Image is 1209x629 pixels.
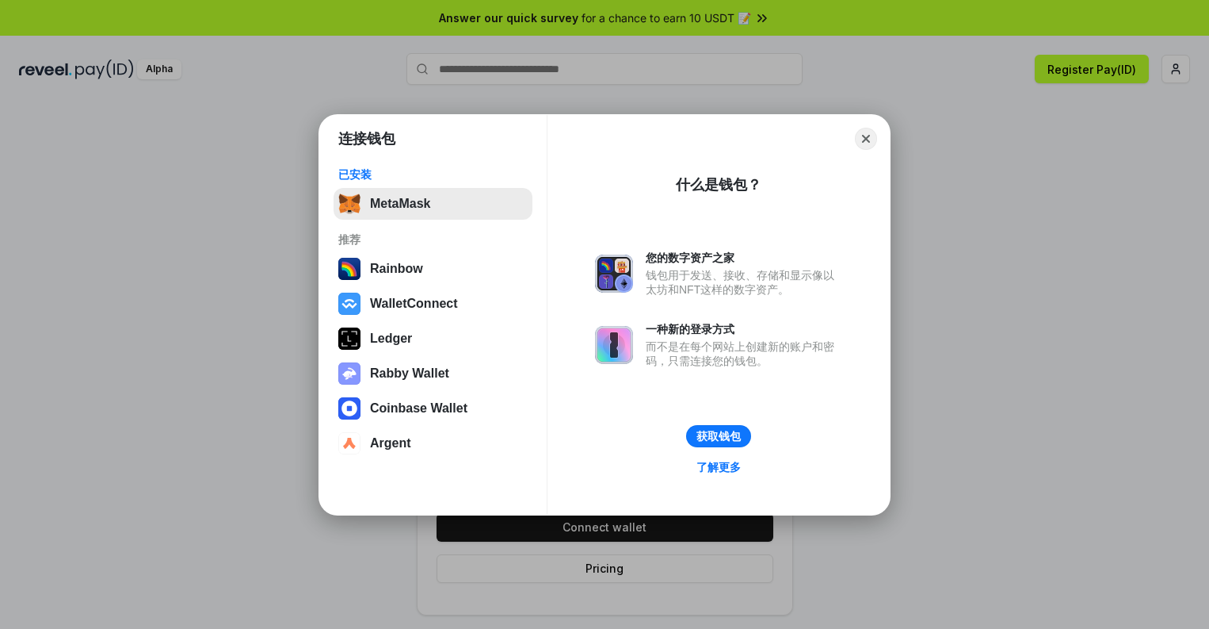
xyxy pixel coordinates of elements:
div: 已安装 [338,167,528,182]
div: 而不是在每个网站上创建新的账户和密码，只需连接您的钱包。 [646,339,842,368]
img: svg+xml,%3Csvg%20xmlns%3D%22http%3A%2F%2Fwww.w3.org%2F2000%2Fsvg%22%20fill%3D%22none%22%20viewBox... [338,362,360,385]
div: WalletConnect [370,297,458,311]
button: MetaMask [334,188,532,220]
div: 什么是钱包？ [676,175,761,194]
img: svg+xml,%3Csvg%20width%3D%2228%22%20height%3D%2228%22%20viewBox%3D%220%200%2028%2028%22%20fill%3D... [338,397,360,420]
div: Coinbase Wallet [370,401,467,416]
div: Rabby Wallet [370,366,449,381]
div: 推荐 [338,232,528,247]
h1: 连接钱包 [338,129,395,148]
button: Close [855,128,877,150]
img: svg+xml,%3Csvg%20xmlns%3D%22http%3A%2F%2Fwww.w3.org%2F2000%2Fsvg%22%20fill%3D%22none%22%20viewBox... [595,326,633,364]
div: 您的数字资产之家 [646,251,842,265]
button: Argent [334,428,532,459]
button: 获取钱包 [686,425,751,447]
div: 了解更多 [696,460,741,474]
img: svg+xml,%3Csvg%20width%3D%2228%22%20height%3D%2228%22%20viewBox%3D%220%200%2028%2028%22%20fill%3D... [338,432,360,454]
button: WalletConnect [334,288,532,320]
a: 了解更多 [687,457,750,478]
img: svg+xml,%3Csvg%20width%3D%22120%22%20height%3D%22120%22%20viewBox%3D%220%200%20120%20120%22%20fil... [338,258,360,280]
button: Ledger [334,323,532,355]
button: Coinbase Wallet [334,393,532,424]
button: Rainbow [334,253,532,285]
div: Argent [370,436,411,451]
img: svg+xml,%3Csvg%20fill%3D%22none%22%20height%3D%2233%22%20viewBox%3D%220%200%2035%2033%22%20width%... [338,193,360,215]
img: svg+xml,%3Csvg%20xmlns%3D%22http%3A%2F%2Fwww.w3.org%2F2000%2Fsvg%22%20width%3D%2228%22%20height%3... [338,328,360,350]
div: 钱包用于发送、接收、存储和显示像以太坊和NFT这样的数字资产。 [646,268,842,297]
img: svg+xml,%3Csvg%20width%3D%2228%22%20height%3D%2228%22%20viewBox%3D%220%200%2028%2028%22%20fill%3D... [338,293,360,315]
div: 一种新的登录方式 [646,322,842,336]
div: Ledger [370,332,412,346]
div: 获取钱包 [696,429,741,443]
button: Rabby Wallet [334,358,532,389]
div: Rainbow [370,262,423,276]
div: MetaMask [370,197,430,211]
img: svg+xml,%3Csvg%20xmlns%3D%22http%3A%2F%2Fwww.w3.org%2F2000%2Fsvg%22%20fill%3D%22none%22%20viewBox... [595,255,633,293]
